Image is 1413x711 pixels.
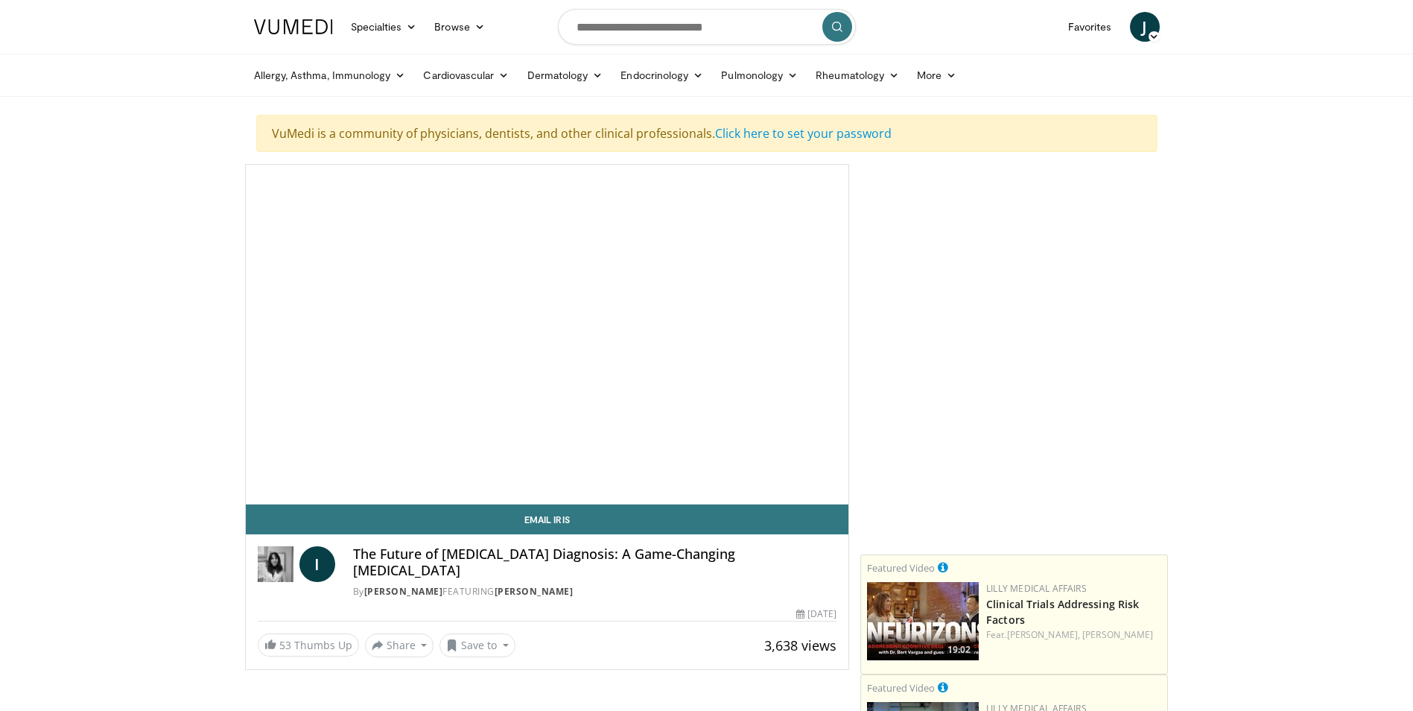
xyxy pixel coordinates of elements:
div: By FEATURING [353,585,837,598]
a: Favorites [1059,12,1121,42]
small: Featured Video [867,681,935,695]
iframe: Advertisement [903,164,1126,350]
button: Share [365,633,434,657]
a: 53 Thumbs Up [258,633,359,657]
a: 19:02 [867,582,979,660]
img: 1541e73f-d457-4c7d-a135-57e066998777.png.150x105_q85_crop-smart_upscale.jpg [867,582,979,660]
a: I [299,546,335,582]
div: VuMedi is a community of physicians, dentists, and other clinical professionals. [256,115,1158,152]
span: 3,638 views [764,636,836,654]
a: J [1130,12,1160,42]
a: [PERSON_NAME] [495,585,574,598]
span: 19:02 [943,643,975,657]
a: Lilly Medical Affairs [986,582,1087,595]
span: 53 [279,638,291,652]
a: Email Iris [246,505,849,534]
video-js: Video Player [246,165,849,505]
iframe: Advertisement [903,359,1126,546]
a: Cardiovascular [414,60,518,90]
a: Click here to set your password [715,125,892,142]
img: VuMedi Logo [254,19,333,34]
a: [PERSON_NAME] [364,585,443,598]
a: Browse [425,12,494,42]
div: [DATE] [796,607,836,621]
a: Pulmonology [712,60,807,90]
button: Save to [439,633,515,657]
a: Allergy, Asthma, Immunology [245,60,415,90]
a: Rheumatology [807,60,908,90]
a: [PERSON_NAME] [1082,628,1153,641]
input: Search topics, interventions [558,9,856,45]
div: Feat. [986,628,1161,642]
a: Specialties [342,12,426,42]
a: Clinical Trials Addressing Risk Factors [986,597,1139,627]
small: Featured Video [867,561,935,575]
a: [PERSON_NAME], [1007,628,1080,641]
a: Dermatology [518,60,612,90]
a: Endocrinology [612,60,712,90]
img: Dr. Iris Gorfinkel [258,546,293,582]
h4: The Future of [MEDICAL_DATA] Diagnosis: A Game-Changing [MEDICAL_DATA] [353,546,837,578]
a: More [908,60,965,90]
